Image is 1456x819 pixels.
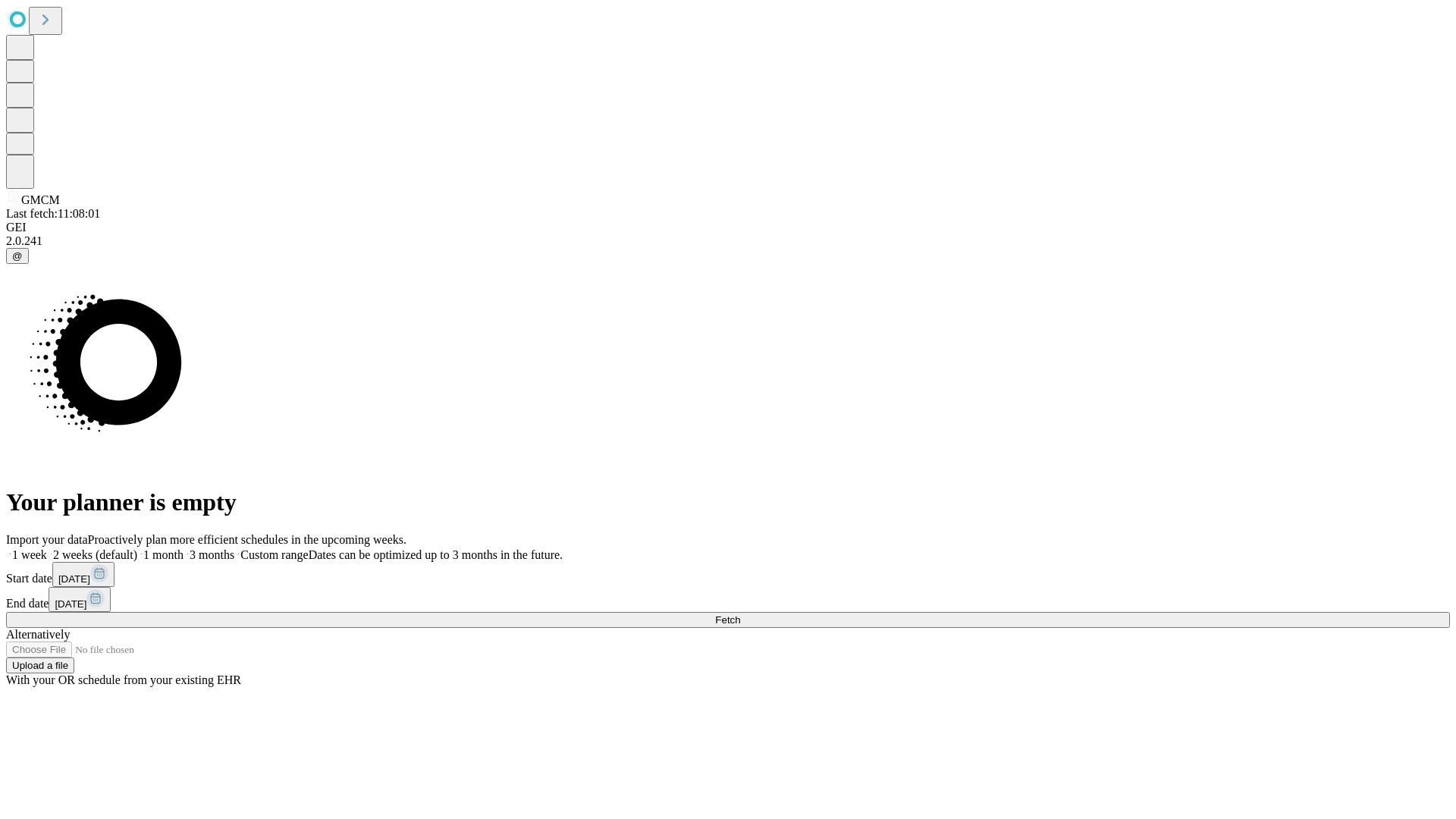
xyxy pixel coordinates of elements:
[21,193,60,206] span: GMCM
[6,488,1450,516] h1: Your planner is empty
[6,234,1450,248] div: 2.0.241
[52,562,115,587] button: [DATE]
[6,533,88,546] span: Import your data
[190,548,234,561] span: 3 months
[55,598,86,610] span: [DATE]
[6,587,1450,612] div: End date
[12,548,47,561] span: 1 week
[715,614,740,626] span: Fetch
[143,548,184,561] span: 1 month
[240,548,308,561] span: Custom range
[6,562,1450,587] div: Start date
[6,673,241,686] span: With your OR schedule from your existing EHR
[6,612,1450,628] button: Fetch
[53,548,137,561] span: 2 weeks (default)
[12,250,23,262] span: @
[6,248,29,264] button: @
[58,573,90,585] span: [DATE]
[6,207,100,220] span: Last fetch: 11:08:01
[309,548,563,561] span: Dates can be optimized up to 3 months in the future.
[6,221,1450,234] div: GEI
[49,587,111,612] button: [DATE]
[88,533,406,546] span: Proactively plan more efficient schedules in the upcoming weeks.
[6,657,74,673] button: Upload a file
[6,628,70,641] span: Alternatively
